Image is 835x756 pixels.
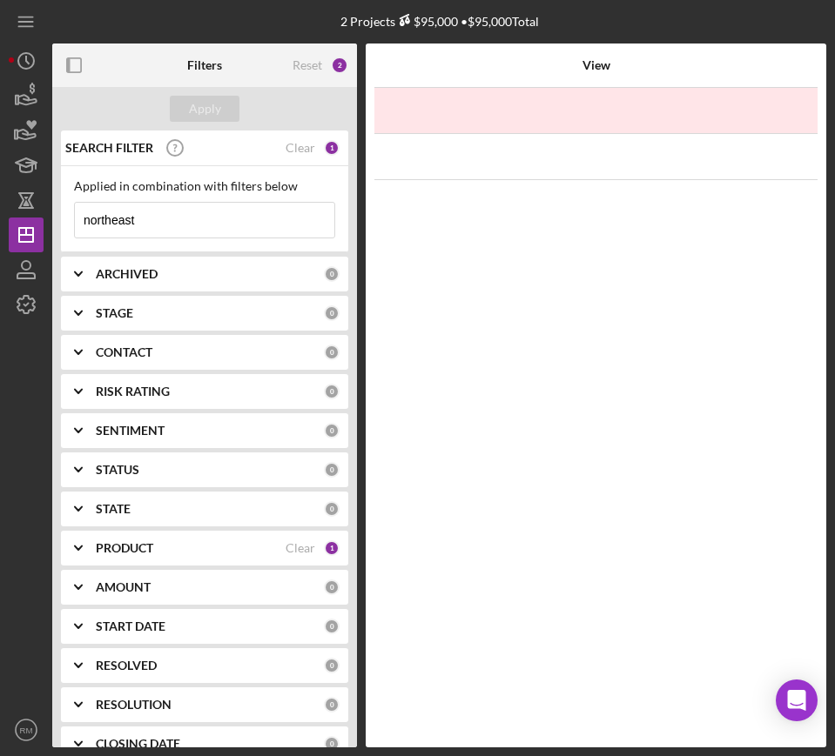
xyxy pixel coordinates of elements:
b: RISK RATING [96,385,170,398]
div: 0 [324,266,340,282]
b: START DATE [96,619,165,633]
div: 1 [324,540,340,556]
div: 2 [331,57,348,74]
div: Clear [286,141,315,155]
b: RESOLVED [96,659,157,672]
div: 0 [324,736,340,752]
b: PRODUCT [96,541,153,555]
div: Clear [286,541,315,555]
div: 0 [324,658,340,673]
div: Reset [293,58,322,72]
b: RESOLUTION [96,698,172,712]
div: 0 [324,462,340,478]
div: 2 Projects • $95,000 Total [340,14,539,29]
button: Apply [170,96,239,122]
div: 1 [324,140,340,156]
button: RM [9,713,44,747]
b: SENTIMENT [96,424,165,438]
b: CONTACT [96,345,152,359]
div: Open Intercom Messenger [776,679,818,721]
div: View [394,58,798,72]
div: 0 [324,423,340,438]
div: $95,000 [395,14,458,29]
div: 0 [324,697,340,713]
div: 0 [324,579,340,595]
b: AMOUNT [96,580,151,594]
b: SEARCH FILTER [65,141,153,155]
b: STATUS [96,463,139,477]
div: 0 [324,345,340,360]
text: RM [20,726,33,735]
div: Apply [189,96,221,122]
div: 0 [324,384,340,399]
b: STATE [96,502,131,516]
b: Filters [187,58,222,72]
b: STAGE [96,306,133,320]
b: ARCHIVED [96,267,158,281]
div: 0 [324,619,340,634]
div: 0 [324,501,340,517]
b: CLOSING DATE [96,737,180,751]
div: Applied in combination with filters below [74,179,335,193]
div: 0 [324,305,340,321]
